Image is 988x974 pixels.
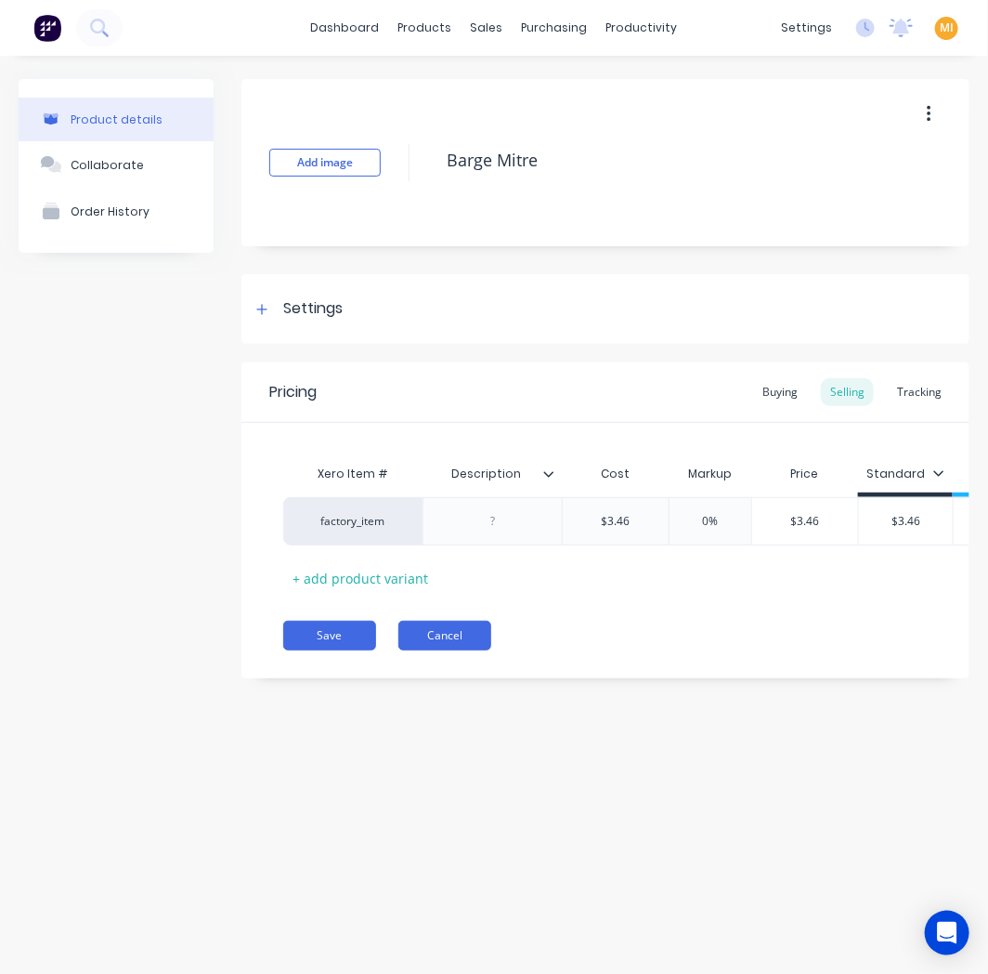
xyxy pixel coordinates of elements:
div: Xero Item # [283,455,422,493]
div: Open Intercom Messenger [925,911,969,955]
div: products [389,14,461,42]
div: Cost [562,455,669,493]
div: $3.46 [859,498,953,545]
div: Collaborate [71,158,144,172]
textarea: Barge Mitre [437,138,942,182]
img: Factory [33,14,61,42]
div: + add product variant [283,564,437,593]
a: dashboard [302,14,389,42]
button: Product details [19,98,214,141]
div: Price [751,455,858,493]
div: productivity [597,14,687,42]
div: Markup [669,455,751,493]
div: Description [422,451,551,497]
button: Add image [269,149,381,177]
div: Settings [283,297,343,321]
div: factory_item [302,513,404,530]
button: Cancel [398,621,491,651]
div: 0% [664,498,757,545]
span: MI [940,20,954,36]
div: $3.46 [563,498,669,545]
div: purchasing [513,14,597,42]
div: Standard [867,466,944,482]
div: Pricing [269,381,317,403]
button: Order History [19,188,214,234]
div: $3.46 [752,498,858,545]
div: Order History [71,204,149,218]
div: Product details [71,112,162,126]
button: Collaborate [19,141,214,188]
div: sales [461,14,513,42]
div: Description [422,455,562,493]
div: Buying [753,378,807,406]
button: Save [283,621,376,651]
div: settings [772,14,841,42]
div: Tracking [888,378,951,406]
div: Selling [821,378,874,406]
